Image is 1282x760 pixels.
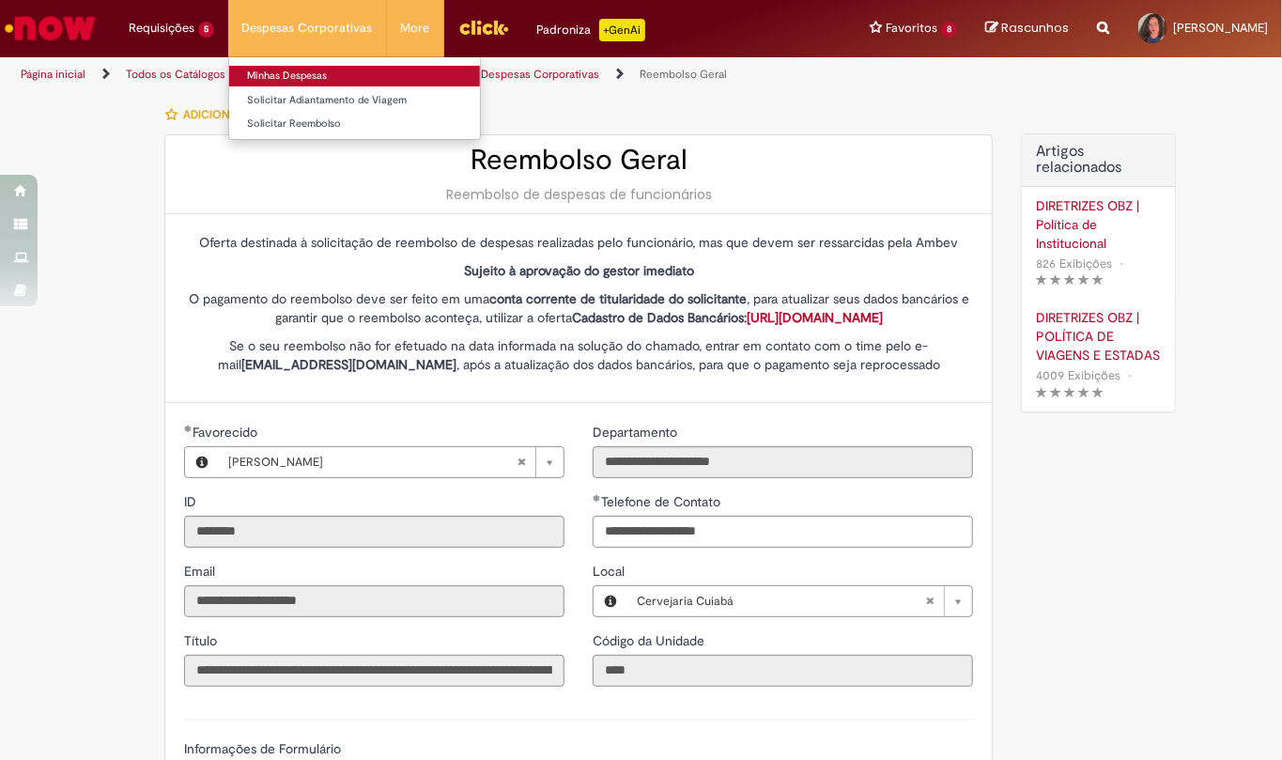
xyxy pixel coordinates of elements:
span: Somente leitura - Departamento [593,424,681,441]
input: Telefone de Contato [593,516,973,548]
a: DIRETRIZES OBZ | POLÍTICA DE VIAGENS E ESTADAS [1036,308,1161,364]
strong: Sujeito à aprovação do gestor imediato [464,262,694,279]
div: Padroniza [537,19,645,41]
ul: Trilhas de página [14,57,841,92]
span: Somente leitura - Email [184,563,219,580]
span: Obrigatório Preenchido [184,425,193,432]
h2: Reembolso Geral [184,145,973,176]
a: Solicitar Adiantamento de Viagem [229,90,480,111]
a: Todos os Catálogos [126,67,225,82]
label: Somente leitura - Código da Unidade [593,631,708,650]
span: Somente leitura - ID [184,493,200,510]
input: Departamento [593,446,973,478]
a: Despesas Corporativas [481,67,599,82]
strong: [EMAIL_ADDRESS][DOMAIN_NAME] [241,356,456,373]
span: Cervejaria Cuiabá [637,586,925,616]
span: • [1116,251,1127,276]
p: O pagamento do reembolso deve ser feito em uma , para atualizar seus dados bancários e garantir q... [184,289,973,327]
span: Rascunhos [1001,19,1069,37]
input: Email [184,585,564,617]
a: Página inicial [21,67,85,82]
span: Favoritos [886,19,937,38]
strong: conta corrente de titularidade do solicitante [489,290,747,307]
span: Requisições [129,19,194,38]
span: Obrigatório Preenchido [593,494,601,502]
div: Reembolso de despesas de funcionários [184,185,973,204]
span: Somente leitura - Título [184,632,221,649]
span: [PERSON_NAME] [228,447,517,477]
span: 4009 Exibições [1036,367,1120,383]
span: Telefone de Contato [601,493,724,510]
span: Local [593,563,628,580]
a: DIRETRIZES OBZ | Política de Institucional [1036,196,1161,253]
span: 8 [941,22,957,38]
img: click_logo_yellow_360x200.png [458,13,509,41]
p: Oferta destinada à solicitação de reembolso de despesas realizadas pelo funcionário, mas que deve... [184,233,973,252]
a: Cervejaria CuiabáLimpar campo Local [627,586,972,616]
abbr: Limpar campo Local [916,586,944,616]
input: Título [184,655,564,687]
a: Rascunhos [985,20,1069,38]
label: Informações de Formulário [184,740,341,757]
h3: Artigos relacionados [1036,144,1161,177]
span: More [401,19,430,38]
input: ID [184,516,564,548]
a: Minhas Despesas [229,66,480,86]
label: Somente leitura - Título [184,631,221,650]
span: Despesas Corporativas [242,19,373,38]
p: Se o seu reembolso não for efetuado na data informada na solução do chamado, entrar em contato co... [184,336,973,374]
p: +GenAi [599,19,645,41]
button: Favorecido, Visualizar este registro Anna Beatriz Alves Bernardino [185,447,219,477]
span: Somente leitura - Código da Unidade [593,632,708,649]
a: Reembolso Geral [640,67,727,82]
span: Adicionar a Favoritos [183,107,318,122]
label: Somente leitura - Departamento [593,423,681,442]
abbr: Limpar campo Favorecido [507,447,535,477]
a: [PERSON_NAME]Limpar campo Favorecido [219,447,564,477]
img: ServiceNow [2,9,99,47]
span: Necessários - Favorecido [193,424,261,441]
a: Solicitar Reembolso [229,114,480,134]
label: Somente leitura - ID [184,492,200,511]
span: [PERSON_NAME] [1173,20,1268,36]
strong: Cadastro de Dados Bancários: [572,309,883,326]
button: Adicionar a Favoritos [164,95,329,134]
label: Somente leitura - Email [184,562,219,581]
button: Local, Visualizar este registro Cervejaria Cuiabá [594,586,627,616]
ul: Despesas Corporativas [228,56,481,140]
span: 826 Exibições [1036,256,1112,271]
a: [URL][DOMAIN_NAME] [747,309,883,326]
input: Código da Unidade [593,655,973,687]
span: • [1124,363,1135,388]
span: 5 [198,22,214,38]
